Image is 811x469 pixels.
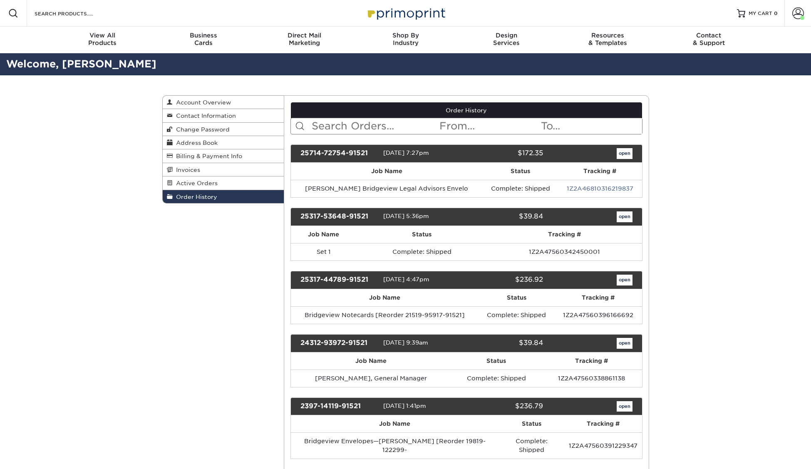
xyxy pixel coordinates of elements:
[460,211,549,222] div: $39.84
[483,180,558,197] td: Complete: Shipped
[153,32,254,39] span: Business
[554,289,642,306] th: Tracking #
[294,275,383,285] div: 25317-44789-91521
[541,352,642,370] th: Tracking #
[173,112,236,119] span: Contact Information
[617,275,632,285] a: open
[565,432,642,459] td: 1Z2A47560391229347
[311,118,439,134] input: Search Orders...
[558,163,642,180] th: Tracking #
[567,185,633,192] a: 1Z2A46810316219837
[451,370,541,387] td: Complete: Shipped
[355,27,456,53] a: Shop ByIndustry
[163,109,284,122] a: Contact Information
[52,32,153,39] span: View All
[617,211,632,222] a: open
[291,352,451,370] th: Job Name
[383,339,428,346] span: [DATE] 9:39am
[749,10,772,17] span: MY CART
[355,32,456,47] div: Industry
[291,370,451,387] td: [PERSON_NAME], General Manager
[163,149,284,163] a: Billing & Payment Info
[383,149,429,156] span: [DATE] 7:27pm
[456,32,557,39] span: Design
[356,226,487,243] th: Status
[658,32,759,47] div: & Support
[173,139,218,146] span: Address Book
[460,401,549,412] div: $236.79
[557,32,658,47] div: & Templates
[487,226,642,243] th: Tracking #
[173,166,200,173] span: Invoices
[173,153,242,159] span: Billing & Payment Info
[2,444,71,466] iframe: Google Customer Reviews
[456,27,557,53] a: DesignServices
[383,276,429,283] span: [DATE] 4:47pm
[254,32,355,39] span: Direct Mail
[617,148,632,159] a: open
[456,32,557,47] div: Services
[774,10,778,16] span: 0
[294,211,383,222] div: 25317-53648-91521
[173,180,218,186] span: Active Orders
[540,118,642,134] input: To...
[291,306,479,324] td: Bridgeview Notecards [Reorder 21519-95917-91521]
[554,306,642,324] td: 1Z2A47560396166692
[291,243,356,261] td: Set 1
[291,180,483,197] td: [PERSON_NAME] Bridgeview Legal Advisors Envelo
[483,163,558,180] th: Status
[163,190,284,203] a: Order History
[294,338,383,349] div: 24312-93972-91521
[291,102,642,118] a: Order History
[487,243,642,261] td: 1Z2A47560342450001
[173,126,230,133] span: Change Password
[479,289,554,306] th: Status
[153,27,254,53] a: BusinessCards
[658,32,759,39] span: Contact
[163,163,284,176] a: Invoices
[383,213,429,219] span: [DATE] 5:36pm
[356,243,487,261] td: Complete: Shipped
[499,415,565,432] th: Status
[291,289,479,306] th: Job Name
[364,4,447,22] img: Primoprint
[163,123,284,136] a: Change Password
[163,176,284,190] a: Active Orders
[658,27,759,53] a: Contact& Support
[173,194,217,200] span: Order History
[163,136,284,149] a: Address Book
[565,415,642,432] th: Tracking #
[291,432,499,459] td: Bridgeview Envelopes—[PERSON_NAME] [Reorder 19819-122299-
[254,32,355,47] div: Marketing
[294,148,383,159] div: 25714-72754-91521
[173,99,231,106] span: Account Overview
[557,27,658,53] a: Resources& Templates
[52,32,153,47] div: Products
[291,415,499,432] th: Job Name
[355,32,456,39] span: Shop By
[617,401,632,412] a: open
[460,148,549,159] div: $172.35
[291,226,356,243] th: Job Name
[479,306,554,324] td: Complete: Shipped
[557,32,658,39] span: Resources
[291,163,483,180] th: Job Name
[254,27,355,53] a: Direct MailMarketing
[294,401,383,412] div: 2397-14119-91521
[383,402,426,409] span: [DATE] 1:41pm
[451,352,541,370] th: Status
[617,338,632,349] a: open
[460,275,549,285] div: $236.92
[34,8,115,18] input: SEARCH PRODUCTS.....
[153,32,254,47] div: Cards
[460,338,549,349] div: $39.84
[439,118,540,134] input: From...
[163,96,284,109] a: Account Overview
[541,370,642,387] td: 1Z2A47560338861138
[52,27,153,53] a: View AllProducts
[499,432,565,459] td: Complete: Shipped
